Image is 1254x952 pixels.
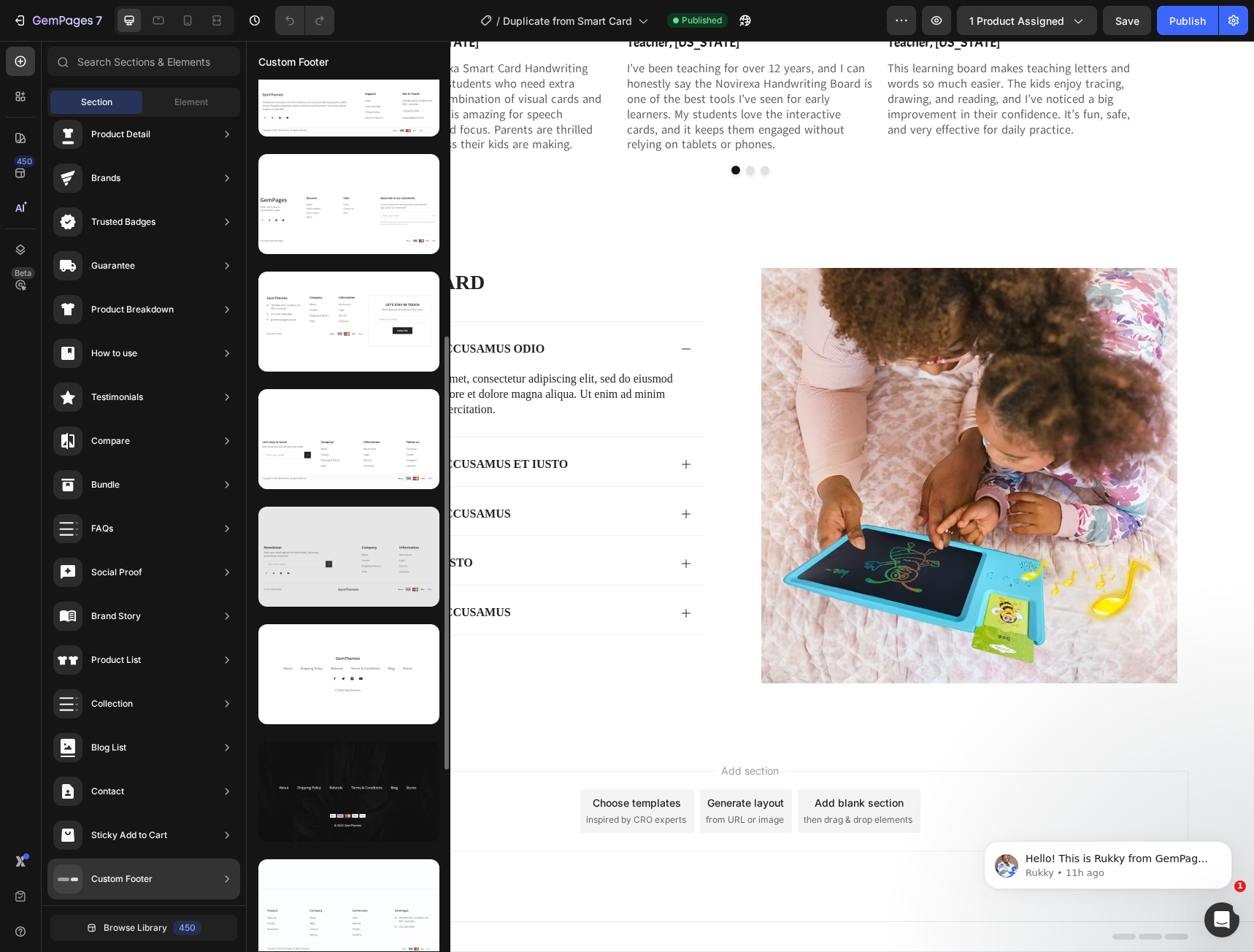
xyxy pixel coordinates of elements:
div: Beta [11,267,35,279]
span: Published [682,14,722,27]
button: Publish [1157,6,1218,35]
span: Browse Library [104,921,167,934]
span: Duplicate from Smart Card [503,13,632,28]
div: Product Breakdown [91,302,174,317]
button: 7 [6,6,109,35]
button: Dot [500,125,509,134]
span: Save [1115,15,1139,27]
span: 1 product assigned [969,13,1064,28]
div: FAQs [91,521,113,536]
div: Generate layout [461,754,538,769]
div: Trusted Badges [91,215,155,229]
h2: The standard [77,227,458,256]
span: Add section [469,722,539,737]
div: Custom Footer [91,872,153,886]
div: Product Detail [91,127,150,142]
div: Brands [91,171,120,185]
div: Add blank section [569,754,658,769]
div: Testimonials [91,390,143,404]
span: Element [174,96,208,109]
input: Search Sections & Elements [47,47,240,76]
iframe: Intercom live chat [1204,902,1239,937]
div: Social Proof [91,565,142,580]
button: Dot [515,125,523,134]
iframe: Design area [246,41,1254,952]
p: At vero eos et iusto [92,515,227,530]
div: Undo/Redo [275,6,334,35]
div: Bundle [91,477,120,492]
span: / [496,13,500,28]
span: from URL or image [460,772,538,786]
span: Section [81,96,112,109]
div: Compare [91,434,130,448]
div: 450 [14,156,35,167]
button: Save [1103,6,1151,35]
span: inspired by CRO experts [340,772,440,786]
button: 1 product assigned [957,6,1097,35]
div: How to use [91,346,137,361]
img: gempages_581266793344008787-6476a91a-1a68-4420-9a48-71668f1196eb.png [515,227,931,642]
span: then drag & drop elements [558,772,666,786]
button: Browse Library450 [50,915,237,941]
div: Brand Story [91,609,141,623]
button: Dot [485,125,494,134]
iframe: Intercom notifications message [962,810,1254,913]
p: At vero eos et accusamus et iusto [92,416,323,431]
div: Product List [91,653,141,667]
div: Collection [91,696,133,711]
div: Guarantee [91,258,135,273]
div: 450 [173,921,201,935]
p: 7 [96,12,102,29]
span: 1 [1234,880,1246,892]
div: Sticky Add to Cart [91,828,167,842]
p: At vero eos et accusamus [92,564,265,580]
div: Blog List [91,740,126,755]
div: Contact [91,784,124,799]
div: Choose templates [347,754,435,769]
p: Lorem ipsum dolor sit amet, consectetur adipiscing elit, sed do eiusmod tempor incididunt ut labo... [91,331,445,376]
p: At vero eos et accusamus odio [92,301,299,316]
p: At vero eos et accusamus [92,466,265,481]
div: Publish [1169,13,1206,28]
